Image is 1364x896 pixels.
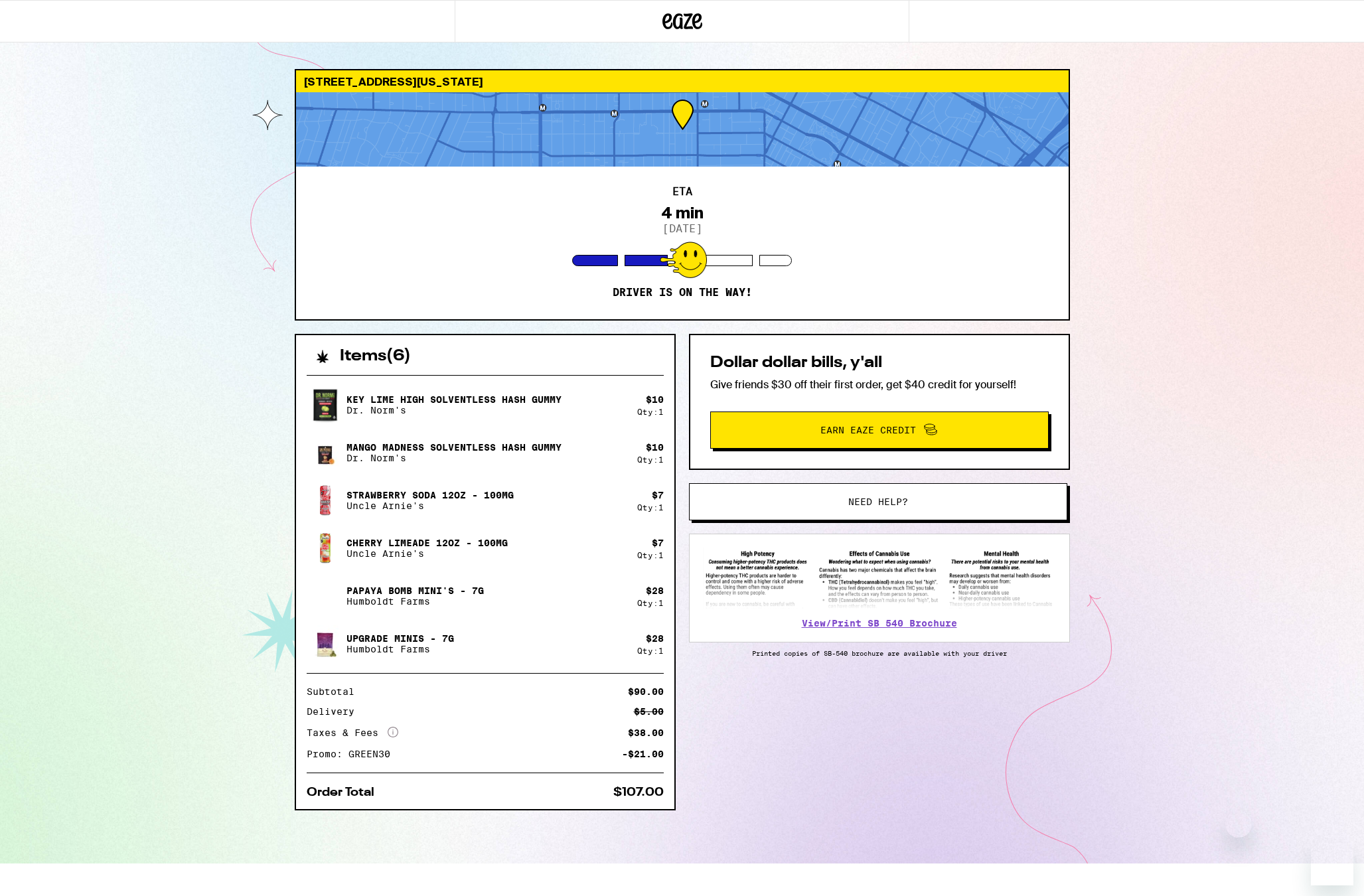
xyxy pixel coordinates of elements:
h2: Items ( 6 ) [340,348,411,364]
div: $ 10 [646,394,664,405]
p: Uncle Arnie's [346,500,514,511]
div: [STREET_ADDRESS][US_STATE] [296,70,1069,92]
p: Papaya Bomb Mini's - 7g [346,585,484,596]
p: Upgrade Minis - 7g [346,633,454,644]
div: $ 7 [652,490,664,500]
div: Subtotal [307,687,364,696]
a: View/Print SB 540 Brochure [802,618,957,629]
p: Give friends $30 off their first order, get $40 credit for yourself! [710,378,1049,392]
p: Printed copies of SB-540 brochure are available with your driver [689,649,1070,657]
h2: ETA [672,187,692,197]
img: Cherry Limeade 12oz - 100mg [307,530,344,567]
div: 4 min [661,204,704,222]
div: Taxes & Fees [307,727,398,739]
img: Mango Madness Solventless Hash Gummy [307,434,344,471]
span: Earn Eaze Credit [820,425,916,435]
div: Qty: 1 [637,646,664,655]
p: Cherry Limeade 12oz - 100mg [346,538,508,548]
p: Driver is on the way! [613,286,752,299]
div: $ 28 [646,633,664,644]
button: Need help? [689,483,1067,520]
img: Strawberry Soda 12oz - 100mg [307,482,344,519]
div: Qty: 1 [637,599,664,607]
p: Key Lime High Solventless Hash Gummy [346,394,562,405]
p: Mango Madness Solventless Hash Gummy [346,442,562,453]
div: $90.00 [628,687,664,696]
iframe: Button to launch messaging window [1311,843,1353,885]
div: Qty: 1 [637,455,664,464]
p: Uncle Arnie's [346,548,508,559]
img: Key Lime High Solventless Hash Gummy [307,385,344,424]
div: Qty: 1 [637,551,664,560]
img: Papaya Bomb Mini's - 7g [307,577,344,615]
div: Order Total [307,786,384,798]
div: $38.00 [628,728,664,737]
p: Humboldt Farms [346,644,454,654]
p: [DATE] [662,222,702,235]
p: Humboldt Farms [346,596,484,607]
img: Upgrade Minis - 7g [307,625,344,662]
h2: Dollar dollar bills, y'all [710,355,1049,371]
div: $ 7 [652,538,664,548]
p: Dr. Norm's [346,405,562,415]
div: $107.00 [613,786,664,798]
div: Delivery [307,707,364,716]
div: $ 28 [646,585,664,596]
p: Dr. Norm's [346,453,562,463]
img: SB 540 Brochure preview [703,548,1056,609]
p: Strawberry Soda 12oz - 100mg [346,490,514,500]
div: Qty: 1 [637,408,664,416]
span: Need help? [848,497,908,506]
button: Earn Eaze Credit [710,411,1049,449]
div: $ 10 [646,442,664,453]
iframe: Close message [1225,811,1252,838]
div: -$21.00 [622,749,664,759]
div: Promo: GREEN30 [307,749,400,759]
div: Qty: 1 [637,503,664,512]
div: $5.00 [634,707,664,716]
